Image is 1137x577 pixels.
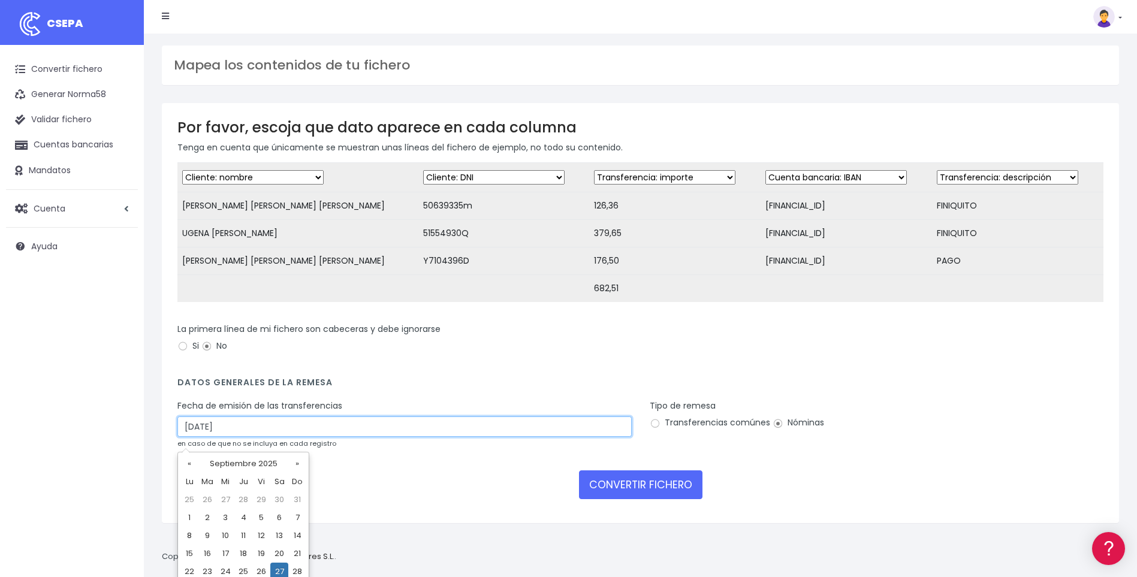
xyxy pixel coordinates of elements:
td: 19 [252,545,270,563]
td: 51554930Q [418,220,590,247]
th: Vi [252,473,270,491]
th: Do [288,473,306,491]
label: Si [177,340,199,352]
a: Información general [12,102,228,120]
td: 15 [180,545,198,563]
td: 18 [234,545,252,563]
button: Contáctanos [12,321,228,342]
td: 682,51 [589,275,761,303]
span: CSEPA [47,16,83,31]
td: [PERSON_NAME] [PERSON_NAME] [PERSON_NAME] [177,192,418,220]
a: Videotutoriales [12,189,228,207]
a: Ayuda [6,234,138,259]
a: Validar fichero [6,107,138,132]
td: 2 [198,509,216,527]
th: Ma [198,473,216,491]
h4: Datos generales de la remesa [177,377,1103,394]
td: 50639335m [418,192,590,220]
td: 31 [288,491,306,509]
th: Sa [270,473,288,491]
td: 11 [234,527,252,545]
td: 14 [288,527,306,545]
td: Y7104396D [418,247,590,275]
a: POWERED BY ENCHANT [165,345,231,357]
th: Mi [216,473,234,491]
td: 17 [216,545,234,563]
img: profile [1093,6,1115,28]
td: 12 [252,527,270,545]
a: Cuenta [6,196,138,221]
small: en caso de que no se incluya en cada registro [177,439,336,448]
td: 6 [270,509,288,527]
td: [PERSON_NAME] [PERSON_NAME] [PERSON_NAME] [177,247,418,275]
th: Lu [180,473,198,491]
td: [FINANCIAL_ID] [761,247,932,275]
label: La primera línea de mi fichero son cabeceras y debe ignorarse [177,323,441,336]
a: API [12,306,228,325]
label: Fecha de emisión de las transferencias [177,400,342,412]
td: 176,50 [589,247,761,275]
td: 9 [198,527,216,545]
div: Facturación [12,238,228,249]
td: 379,65 [589,220,761,247]
td: 27 [216,491,234,509]
td: 4 [234,509,252,527]
a: Generar Norma58 [6,82,138,107]
div: Información general [12,83,228,95]
td: 30 [270,491,288,509]
a: Cuentas bancarias [6,132,138,158]
td: 1 [180,509,198,527]
a: Problemas habituales [12,170,228,189]
div: Programadores [12,288,228,299]
label: Nóminas [773,416,824,429]
td: 26 [198,491,216,509]
td: FINIQUITO [932,192,1103,220]
th: « [180,455,198,473]
a: General [12,257,228,276]
h3: Por favor, escoja que dato aparece en cada columna [177,119,1103,136]
td: 21 [288,545,306,563]
a: Convertir fichero [6,57,138,82]
th: » [288,455,306,473]
h3: Mapea los contenidos de tu fichero [174,58,1107,73]
div: Convertir ficheros [12,132,228,144]
span: Ayuda [31,240,58,252]
td: 29 [252,491,270,509]
label: Transferencias comúnes [650,416,770,429]
td: 20 [270,545,288,563]
td: PAGO [932,247,1103,275]
td: [FINANCIAL_ID] [761,192,932,220]
label: Tipo de remesa [650,400,716,412]
td: 28 [234,491,252,509]
label: No [201,340,227,352]
td: UGENA [PERSON_NAME] [177,220,418,247]
td: 10 [216,527,234,545]
th: Ju [234,473,252,491]
td: 25 [180,491,198,509]
td: 126,36 [589,192,761,220]
td: 8 [180,527,198,545]
button: CONVERTIR FICHERO [579,470,702,499]
a: Formatos [12,152,228,170]
td: 13 [270,527,288,545]
td: 5 [252,509,270,527]
p: Copyright © 2025 . [162,551,336,563]
td: [FINANCIAL_ID] [761,220,932,247]
td: 16 [198,545,216,563]
td: 7 [288,509,306,527]
p: Tenga en cuenta que únicamente se muestran unas líneas del fichero de ejemplo, no todo su contenido. [177,141,1103,154]
a: Perfiles de empresas [12,207,228,226]
span: Cuenta [34,202,65,214]
td: 3 [216,509,234,527]
th: Septiembre 2025 [198,455,288,473]
img: logo [15,9,45,39]
a: Mandatos [6,158,138,183]
td: FINIQUITO [932,220,1103,247]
